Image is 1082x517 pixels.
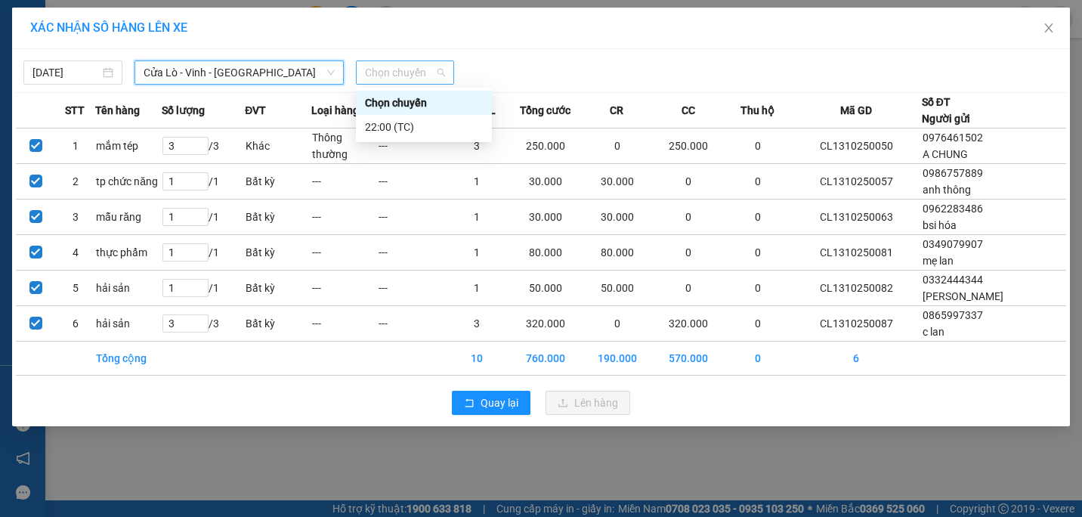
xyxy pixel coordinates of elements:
[1043,22,1055,34] span: close
[725,200,791,235] td: 0
[444,128,510,164] td: 3
[923,219,957,231] span: bsi hóa
[790,164,922,200] td: CL1310250057
[790,342,922,376] td: 6
[56,271,96,306] td: 5
[520,102,570,119] span: Tổng cước
[923,148,968,160] span: A CHUNG
[923,203,983,215] span: 0962283486
[378,306,444,342] td: ---
[510,235,582,271] td: 80.000
[653,128,725,164] td: 250.000
[378,271,444,306] td: ---
[725,235,791,271] td: 0
[923,274,983,286] span: 0332444344
[162,164,245,200] td: / 1
[95,271,162,306] td: hải sản
[444,164,510,200] td: 1
[95,306,162,342] td: hải sản
[95,200,162,235] td: mẫu răng
[311,200,378,235] td: ---
[481,395,518,411] span: Quay lại
[444,200,510,235] td: 1
[162,128,245,164] td: / 3
[725,271,791,306] td: 0
[790,200,922,235] td: CL1310250063
[95,164,162,200] td: tp chức năng
[790,128,922,164] td: CL1310250050
[19,110,168,135] b: GỬI : VP Cửa Lò
[725,306,791,342] td: 0
[245,200,311,235] td: Bất kỳ
[444,235,510,271] td: 1
[510,164,582,200] td: 30.000
[444,342,510,376] td: 10
[510,200,582,235] td: 30.000
[581,306,653,342] td: 0
[740,102,774,119] span: Thu hộ
[311,271,378,306] td: ---
[546,391,630,415] button: uploadLên hàng
[378,200,444,235] td: ---
[452,391,530,415] button: rollbackQuay lại
[581,128,653,164] td: 0
[581,342,653,376] td: 190.000
[923,238,983,250] span: 0349079907
[378,128,444,164] td: ---
[56,200,96,235] td: 3
[95,128,162,164] td: mắm tép
[923,309,983,321] span: 0865997337
[581,164,653,200] td: 30.000
[56,164,96,200] td: 2
[141,56,632,75] li: Hotline: 02386655777, 02462925925, 0944789456
[510,128,582,164] td: 250.000
[356,91,492,115] div: Chọn chuyến
[790,271,922,306] td: CL1310250082
[30,20,187,35] span: XÁC NHẬN SỐ HÀNG LÊN XE
[444,306,510,342] td: 3
[365,94,483,111] div: Chọn chuyến
[311,102,359,119] span: Loại hàng
[653,235,725,271] td: 0
[365,119,483,135] div: 22:00 (TC)
[141,37,632,56] li: [PERSON_NAME], [PERSON_NAME]
[653,306,725,342] td: 320.000
[162,271,245,306] td: / 1
[245,235,311,271] td: Bất kỳ
[311,235,378,271] td: ---
[311,164,378,200] td: ---
[725,164,791,200] td: 0
[581,235,653,271] td: 80.000
[510,271,582,306] td: 50.000
[245,271,311,306] td: Bất kỳ
[840,102,872,119] span: Mã GD
[326,68,335,77] span: down
[790,235,922,271] td: CL1310250081
[653,271,725,306] td: 0
[95,102,140,119] span: Tên hàng
[311,306,378,342] td: ---
[444,271,510,306] td: 1
[653,342,725,376] td: 570.000
[725,342,791,376] td: 0
[95,235,162,271] td: thực phẩm
[56,306,96,342] td: 6
[923,326,944,338] span: c lan
[245,164,311,200] td: Bất kỳ
[725,128,791,164] td: 0
[162,102,205,119] span: Số lượng
[923,184,971,196] span: anh thông
[378,235,444,271] td: ---
[162,200,245,235] td: / 1
[245,128,311,164] td: Khác
[365,61,446,84] span: Chọn chuyến
[923,290,1003,302] span: [PERSON_NAME]
[378,164,444,200] td: ---
[144,61,335,84] span: Cửa Lò - Vinh - Hà Nội
[311,128,378,164] td: Thông thường
[510,342,582,376] td: 760.000
[682,102,695,119] span: CC
[245,102,266,119] span: ĐVT
[653,164,725,200] td: 0
[19,19,94,94] img: logo.jpg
